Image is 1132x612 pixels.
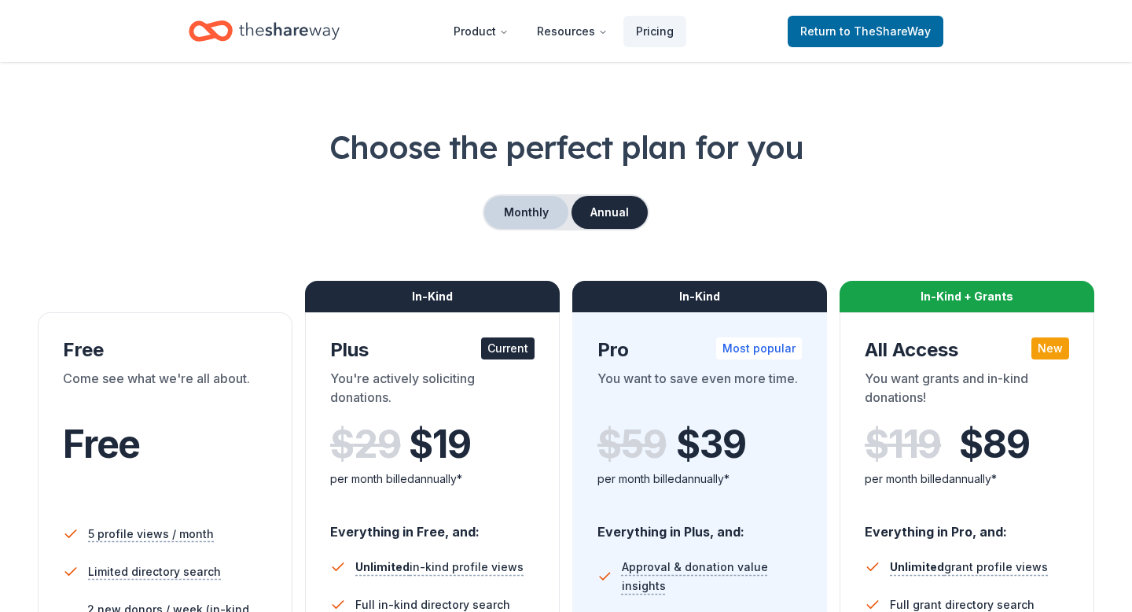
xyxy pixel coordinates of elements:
span: Free [63,421,140,467]
a: Returnto TheShareWay [788,16,943,47]
span: $ 89 [959,422,1029,466]
div: All Access [865,337,1069,363]
div: Free [63,337,267,363]
div: per month billed annually* [330,470,535,488]
span: $ 19 [409,422,470,466]
span: Unlimited [355,560,410,573]
span: 5 profile views / month [88,525,214,544]
div: per month billed annually* [597,470,802,488]
span: Return [800,22,931,41]
div: Everything in Free, and: [330,509,535,542]
div: New [1031,337,1069,359]
div: Plus [330,337,535,363]
span: to TheShareWay [840,24,931,38]
div: You want to save even more time. [597,369,802,413]
span: Approval & donation value insights [622,558,802,595]
div: Come see what we're all about. [63,369,267,413]
div: Most popular [716,337,802,359]
button: Product [441,16,521,47]
span: grant profile views [890,560,1048,573]
div: In-Kind [572,281,827,312]
div: You want grants and in-kind donations! [865,369,1069,413]
a: Home [189,13,340,50]
h1: Choose the perfect plan for you [38,125,1094,169]
span: in-kind profile views [355,560,524,573]
span: $ 39 [676,422,745,466]
div: per month billed annually* [865,470,1069,488]
button: Resources [524,16,620,47]
nav: Main [441,13,686,50]
div: You're actively soliciting donations. [330,369,535,413]
span: Limited directory search [88,562,221,581]
div: In-Kind + Grants [840,281,1094,312]
div: Everything in Pro, and: [865,509,1069,542]
div: Pro [597,337,802,363]
a: Pricing [623,16,686,47]
div: In-Kind [305,281,560,312]
button: Annual [572,196,648,229]
button: Monthly [484,196,568,229]
div: Current [481,337,535,359]
span: Unlimited [890,560,944,573]
div: Everything in Plus, and: [597,509,802,542]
